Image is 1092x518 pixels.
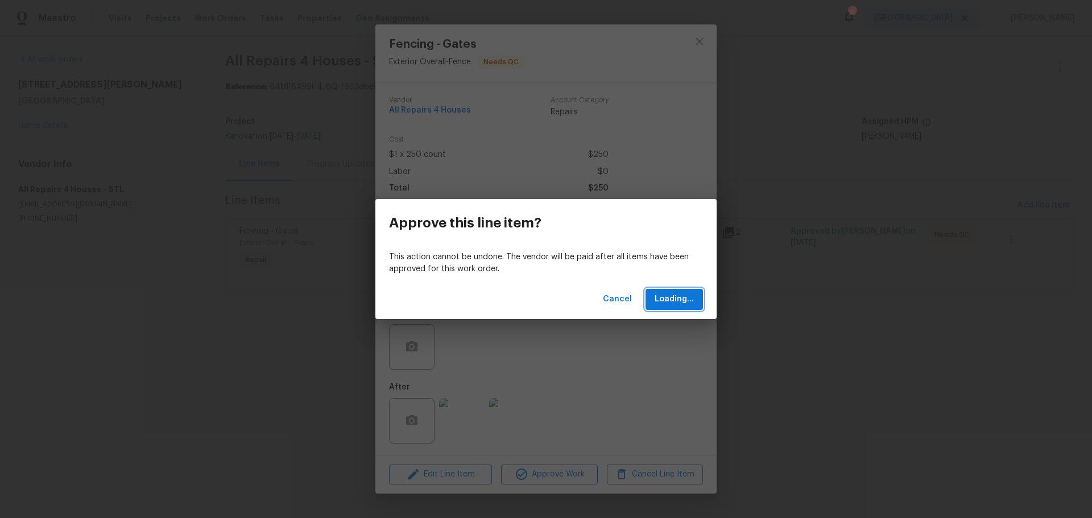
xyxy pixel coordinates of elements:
span: Cancel [603,292,632,306]
button: Cancel [598,289,636,310]
button: Loading... [646,289,703,310]
p: This action cannot be undone. The vendor will be paid after all items have been approved for this... [389,251,703,275]
h3: Approve this line item? [389,215,541,231]
span: Loading... [655,292,694,306]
